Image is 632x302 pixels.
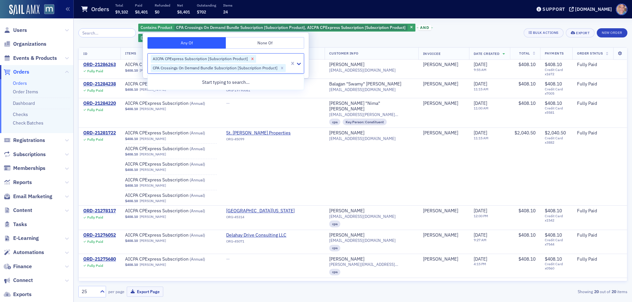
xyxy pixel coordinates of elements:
[83,232,116,238] div: ORD-21276052
[190,146,205,151] span: ( Annual )
[190,130,205,135] span: ( Annual )
[140,168,166,172] a: [PERSON_NAME]
[423,81,458,87] div: [PERSON_NAME]
[518,232,536,238] span: $408.10
[329,130,364,136] a: [PERSON_NAME]
[223,3,232,8] p: Items
[125,256,208,262] a: AICPA CPExpress Subscription (Annual)
[474,81,487,87] span: [DATE]
[135,9,148,14] span: $8,401
[91,5,109,13] h1: Orders
[13,193,52,200] span: Email Marketing
[125,199,138,203] span: $408.10
[83,101,116,106] div: ORD-21284220
[125,101,208,106] a: AICPA CPExpress Subscription (Annual)
[423,280,464,286] span: Beth Pinder
[140,199,166,203] a: [PERSON_NAME]
[13,111,28,117] a: Checks
[545,100,562,106] span: $408.10
[545,208,562,214] span: $408.10
[140,263,166,267] a: [PERSON_NAME]
[577,280,622,286] div: Unpaid
[83,256,116,262] div: ORD-21275680
[140,137,166,141] a: [PERSON_NAME]
[226,239,286,246] div: ORG-45071
[125,87,138,92] span: $408.10
[4,221,27,228] a: Tasks
[82,288,96,295] div: 25
[4,55,57,62] a: Events & Products
[226,232,286,238] span: Delahay Drive Consulting LLC
[13,165,45,172] span: Memberships
[474,51,499,56] span: Date Created
[197,9,206,14] span: $702
[474,232,487,238] span: [DATE]
[417,25,433,30] button: and
[545,106,568,115] span: Credit Card x5581
[226,88,286,95] div: ORG-19790081
[125,193,208,198] span: AICPA CPExpress Subscription
[545,280,548,286] span: —
[83,208,116,214] a: ORD-21278117
[518,81,536,87] span: $408.10
[226,130,291,136] a: St. [PERSON_NAME] Properties
[542,6,565,12] div: Support
[423,81,464,87] span: Swamy Arumugaswamy
[577,101,622,106] div: Fully Paid
[4,68,29,76] a: Orders
[597,28,627,37] button: New Order
[13,235,39,242] span: E-Learning
[140,183,166,188] a: [PERSON_NAME]
[151,64,278,72] div: CPA Crossings On Demand Bundle Subscription [Subscription Product]
[474,136,488,140] time: 11:15 AM
[329,101,414,112] a: [PERSON_NAME] "Nima" [PERSON_NAME]
[226,280,320,292] span: University of Maryland Center For Env For Environmental Science
[278,64,286,72] div: Remove CPA Crossings On Demand Bundle Subscription [Subscription Product]
[125,68,138,73] span: $408.10
[329,136,396,141] span: [EMAIL_ADDRESS][DOMAIN_NAME]
[545,81,562,87] span: $408.10
[223,9,228,14] span: 24
[226,256,230,262] span: —
[13,179,32,186] span: Reports
[177,9,190,14] span: $8,401
[125,208,208,214] a: AICPA CPExpress Subscription (Annual)
[518,280,536,286] span: $385.00
[616,4,627,15] span: Profile
[577,208,622,214] div: Fully Paid
[329,269,341,275] div: cpa
[329,262,414,267] span: [PERSON_NAME][EMAIL_ADDRESS][DOMAIN_NAME]
[329,280,364,286] div: [PERSON_NAME]
[576,31,590,35] div: Export
[148,76,304,88] div: Start typing to search…
[197,3,216,8] p: Outstanding
[125,161,208,167] span: AICPA CPExpress Subscription
[125,81,208,87] span: AICPA CPExpress Subscription
[125,263,138,267] span: $408.10
[610,289,617,294] strong: 20
[83,280,116,286] a: ORD-21275324
[423,130,464,136] span: Cindy Thayer
[83,81,116,87] a: ORD-21284238
[125,146,208,152] a: AICPA CPExpress Subscription (Annual)
[418,25,431,30] span: and
[13,120,43,126] a: Check Batches
[87,108,103,112] div: Fully Paid
[545,136,568,145] span: Credit Card x3882
[533,31,559,35] div: Bulk Actions
[78,28,136,37] input: Search…
[13,55,57,62] span: Events & Products
[125,232,208,238] span: AICPA CPExpress Subscription
[125,137,138,141] span: $408.10
[155,9,159,14] span: $0
[115,9,128,14] span: $9,102
[423,232,464,238] span: Lawson Sharp
[4,151,46,158] a: Subscriptions
[13,291,32,298] span: Exports
[125,81,208,87] a: AICPA CPExpress Subscription (Annual)
[329,208,364,214] div: [PERSON_NAME]
[329,51,358,56] span: Customer Info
